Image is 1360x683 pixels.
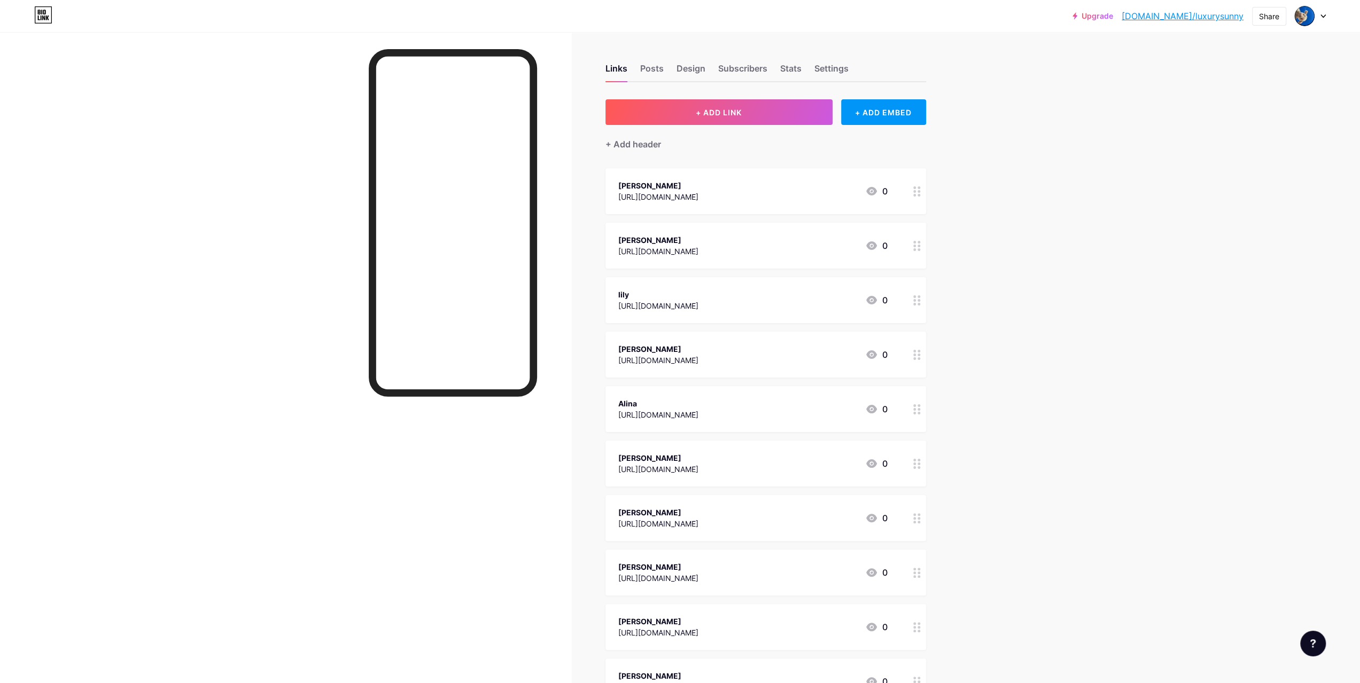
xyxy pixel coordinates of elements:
[618,627,698,638] div: [URL][DOMAIN_NAME]
[618,343,698,355] div: [PERSON_NAME]
[841,99,926,125] div: + ADD EMBED
[618,289,698,300] div: lily
[618,180,698,191] div: [PERSON_NAME]
[605,62,627,81] div: Links
[618,518,698,529] div: [URL][DOMAIN_NAME]
[618,507,698,518] div: [PERSON_NAME]
[640,62,664,81] div: Posts
[1294,6,1315,26] img: linkluxury1
[618,246,698,257] div: [URL][DOMAIN_NAME]
[865,185,888,198] div: 0
[618,398,698,409] div: Alina
[865,512,888,524] div: 0
[696,108,742,117] span: + ADD LINK
[865,403,888,415] div: 0
[865,457,888,470] div: 0
[814,62,849,81] div: Settings
[605,138,661,151] div: + Add header
[618,409,698,420] div: [URL][DOMAIN_NAME]
[618,572,698,584] div: [URL][DOMAIN_NAME]
[865,621,888,633] div: 0
[618,300,698,311] div: [URL][DOMAIN_NAME]
[618,561,698,572] div: [PERSON_NAME]
[618,616,698,627] div: [PERSON_NAME]
[865,294,888,307] div: 0
[618,355,698,366] div: [URL][DOMAIN_NAME]
[865,566,888,579] div: 0
[1259,11,1279,22] div: Share
[618,670,698,681] div: [PERSON_NAME]
[865,348,888,361] div: 0
[618,452,698,464] div: [PERSON_NAME]
[605,99,833,125] button: + ADD LINK
[677,62,705,81] div: Design
[865,239,888,252] div: 0
[618,234,698,246] div: [PERSON_NAME]
[780,62,802,81] div: Stats
[618,191,698,202] div: [URL][DOMAIN_NAME]
[1073,12,1113,20] a: Upgrade
[718,62,767,81] div: Subscribers
[618,464,698,475] div: [URL][DOMAIN_NAME]
[1122,10,1244,22] a: [DOMAIN_NAME]/luxurysunny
